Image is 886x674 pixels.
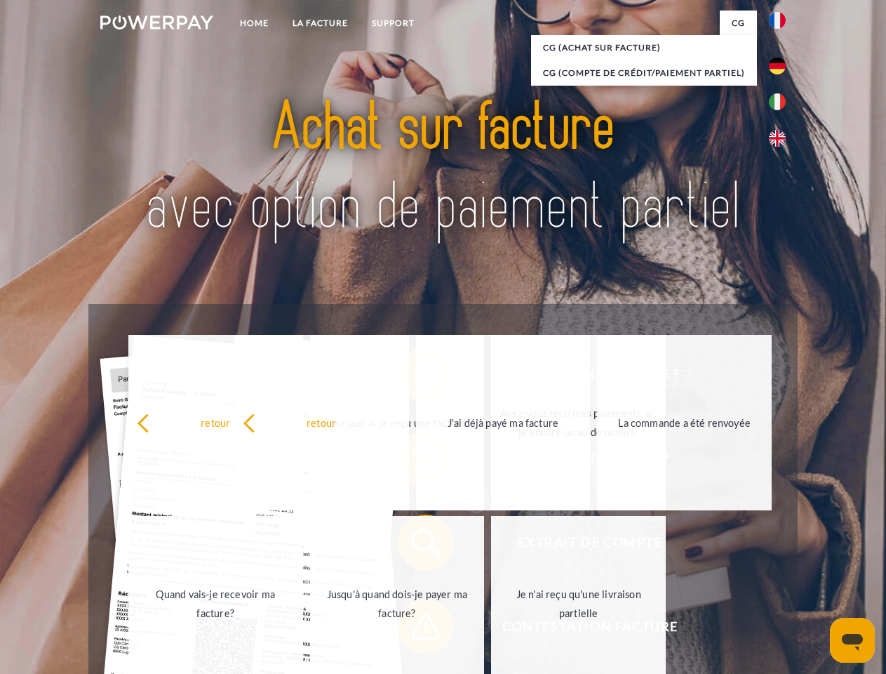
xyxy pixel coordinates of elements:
a: Home [228,11,281,36]
img: fr [769,12,786,29]
img: it [769,93,786,110]
img: en [769,130,786,147]
div: La commande a été renvoyée [605,413,763,432]
div: retour [137,413,295,432]
iframe: Bouton de lancement de la fenêtre de messagerie [830,618,875,663]
div: retour [243,413,401,432]
div: Je n'ai reçu qu'une livraison partielle [499,585,657,623]
a: Support [360,11,427,36]
a: LA FACTURE [281,11,360,36]
img: de [769,58,786,74]
img: logo-powerpay-white.svg [100,15,213,29]
div: Jusqu'à quand dois-je payer ma facture? [318,585,476,623]
a: CG (achat sur facture) [531,35,757,60]
div: J'ai déjà payé ma facture [424,413,582,432]
img: title-powerpay_fr.svg [134,67,752,269]
div: Quand vais-je recevoir ma facture? [137,585,295,623]
a: CG [720,11,757,36]
a: CG (Compte de crédit/paiement partiel) [531,60,757,86]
